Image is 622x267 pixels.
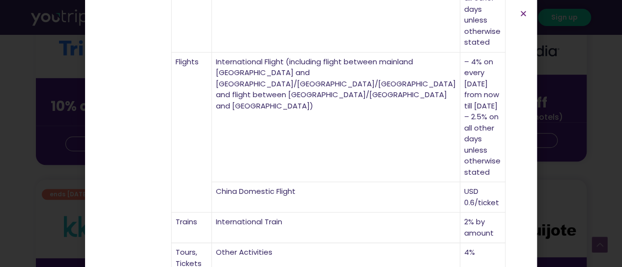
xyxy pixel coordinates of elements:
td: USD 0.6/ticket [460,182,505,213]
td: International Train [212,213,460,243]
td: Flights [172,53,212,213]
td: – 4% on every [DATE] from now till [DATE] – 2.5% on all other days unless otherwise stated [460,53,505,183]
a: Close [520,10,527,17]
td: International Flight (including flight between mainland [GEOGRAPHIC_DATA] and [GEOGRAPHIC_DATA]/[... [212,53,460,183]
td: Trains [172,213,212,243]
td: 2% by amount [460,213,505,243]
td: China Domestic Flight [212,182,460,213]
